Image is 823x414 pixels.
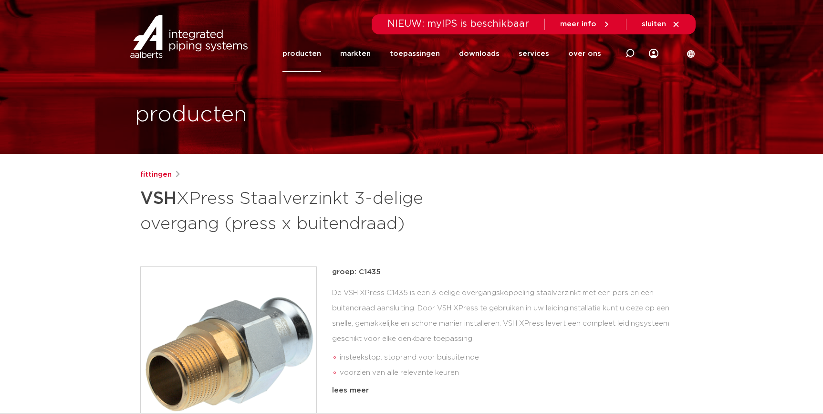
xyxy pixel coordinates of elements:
[568,35,601,72] a: over ons
[340,381,683,396] li: Leak Before Pressed-functie
[387,19,529,29] span: NIEUW: myIPS is beschikbaar
[282,35,601,72] nav: Menu
[135,100,247,130] h1: producten
[390,35,440,72] a: toepassingen
[642,20,680,29] a: sluiten
[340,365,683,381] li: voorzien van alle relevante keuren
[560,20,611,29] a: meer info
[642,21,666,28] span: sluiten
[459,35,500,72] a: downloads
[282,35,321,72] a: producten
[140,184,499,236] h1: XPress Staalverzinkt 3-delige overgang (press x buitendraad)
[340,35,371,72] a: markten
[140,169,172,180] a: fittingen
[332,286,683,381] div: De VSH XPress C1435 is een 3-delige overgangskoppeling staalverzinkt met een pers en een buitendr...
[140,190,177,207] strong: VSH
[560,21,596,28] span: meer info
[332,385,683,396] div: lees meer
[340,350,683,365] li: insteekstop: stoprand voor buisuiteinde
[519,35,549,72] a: services
[332,266,683,278] p: groep: C1435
